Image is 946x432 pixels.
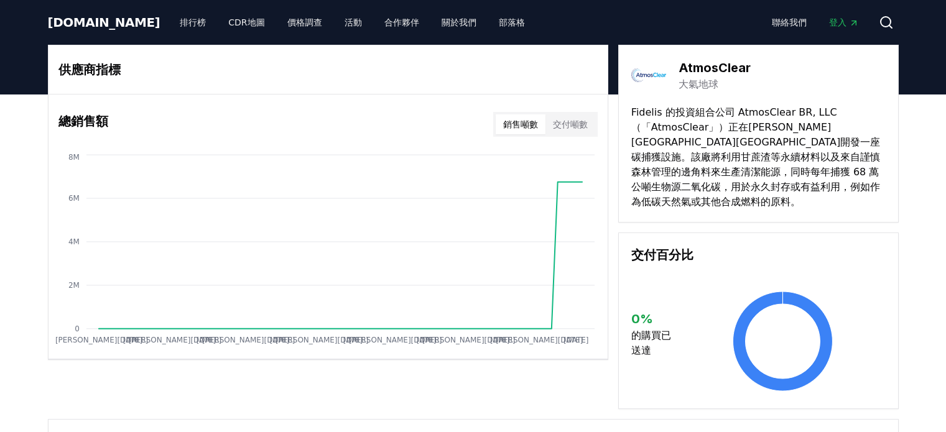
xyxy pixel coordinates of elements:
font: 的購買已送達 [631,329,671,356]
tspan: [PERSON_NAME][DATE] [202,336,289,344]
nav: 主要的 [170,11,534,34]
font: 合作夥伴 [384,17,419,27]
tspan: [DATE] [490,336,516,344]
font: [DOMAIN_NAME] [48,15,160,30]
font: 0 [631,311,640,326]
font: 交付百分比 [631,247,693,262]
a: 合作夥伴 [374,11,429,34]
font: Fidelis 的投資組合公司 AtmosClear BR, LLC（「AtmosClear」）正在[PERSON_NAME][GEOGRAPHIC_DATA][GEOGRAPHIC_DATA]... [631,106,880,208]
font: 總銷售額 [58,114,108,129]
font: 大氣地球 [679,78,718,90]
a: 排行榜 [170,11,216,34]
font: 部落格 [499,17,525,27]
font: % [640,311,653,326]
tspan: [PERSON_NAME][DATE] [496,336,583,344]
tspan: [DATE] [563,336,589,344]
font: 銷售噸數 [503,119,538,129]
tspan: [PERSON_NAME][DATE] [128,336,215,344]
font: 活動 [345,17,362,27]
a: CDR地圖 [218,11,274,34]
nav: 主要的 [762,11,869,34]
tspan: 0 [75,324,80,333]
tspan: [PERSON_NAME][DATE] [349,336,436,344]
tspan: [DATE] [417,336,442,344]
img: AtmosClear 標誌 [631,58,666,93]
a: [DOMAIN_NAME] [48,14,160,31]
font: 關於我們 [442,17,476,27]
tspan: 6M [68,194,79,203]
a: 聯絡我們 [762,11,817,34]
tspan: [PERSON_NAME][DATE] [422,336,509,344]
tspan: 2M [68,281,79,290]
a: 關於我們 [432,11,486,34]
font: 交付噸數 [553,119,588,129]
font: CDR地圖 [228,17,264,27]
tspan: [DATE] [269,336,295,344]
tspan: [DATE] [343,336,368,344]
tspan: [DATE] [123,336,148,344]
font: AtmosClear [679,60,751,75]
tspan: [DATE] [196,336,221,344]
a: 價格調查 [277,11,332,34]
tspan: [PERSON_NAME][DATE] [55,336,142,344]
font: 聯絡我們 [772,17,807,27]
font: 排行榜 [180,17,206,27]
a: 大氣地球 [679,77,718,92]
font: 價格調查 [287,17,322,27]
font: 供應商指標 [58,62,121,77]
a: 登入 [819,11,869,34]
tspan: 4M [68,237,79,246]
tspan: 8M [68,153,79,162]
tspan: [PERSON_NAME][DATE] [276,336,363,344]
a: 活動 [335,11,372,34]
a: 部落格 [489,11,535,34]
font: 登入 [829,17,846,27]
